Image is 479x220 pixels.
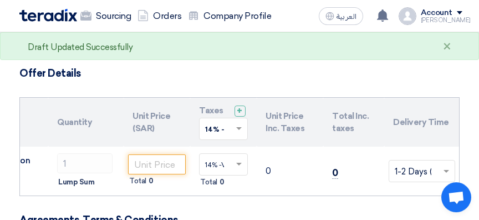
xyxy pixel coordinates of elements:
[200,177,217,188] span: Total
[220,177,225,188] span: 0
[134,4,185,28] a: Orders
[399,7,416,25] img: profile_test.png
[58,177,94,188] span: Lump Sum
[149,176,154,187] span: 0
[57,153,113,173] input: RFQ_STEP1.ITEMS.2.AMOUNT_TITLE
[19,67,460,79] h3: Offer Details
[129,176,146,187] span: Total
[237,106,242,116] span: +
[384,98,460,147] th: Delivery Time
[257,98,323,147] th: Unit Price Inc. Taxes
[421,17,471,23] div: [PERSON_NAME]
[257,147,323,196] td: 0
[443,41,451,54] div: ×
[77,4,134,28] a: Sourcing
[337,13,356,21] span: العربية
[185,4,274,28] a: Company Profile
[190,98,257,147] th: Taxes
[319,7,363,25] button: العربية
[332,167,338,179] span: 0
[199,153,248,176] ng-select: VAT
[421,8,452,18] div: Account
[28,41,133,54] div: Draft Updated Successfully
[128,154,186,174] input: Unit Price
[441,182,471,212] a: Open chat
[48,98,124,147] th: Quantity
[124,98,190,147] th: Unit Price (SAR)
[323,98,384,147] th: Total Inc. taxes
[19,9,77,22] img: Teradix logo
